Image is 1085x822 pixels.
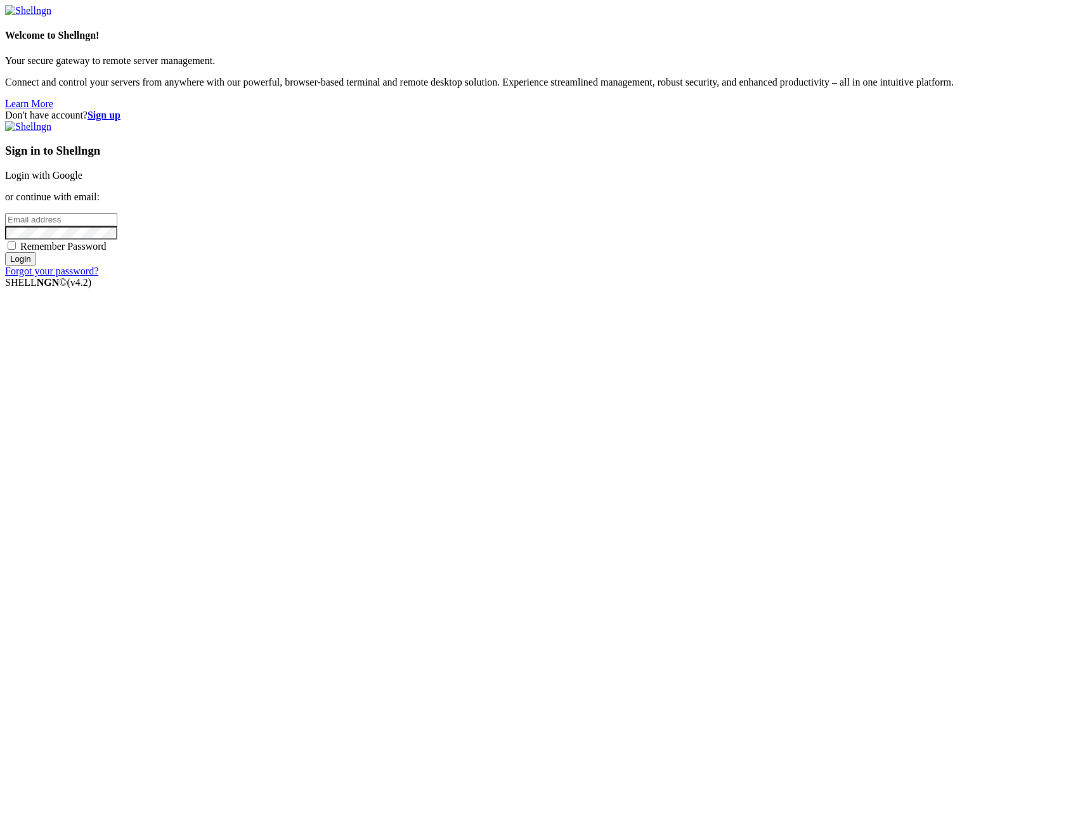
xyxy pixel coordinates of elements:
a: Forgot your password? [5,266,98,276]
span: Remember Password [20,241,107,252]
b: NGN [37,277,60,288]
span: SHELL © [5,277,91,288]
div: Don't have account? [5,110,1080,121]
h4: Welcome to Shellngn! [5,30,1080,41]
a: Sign up [88,110,120,120]
input: Remember Password [8,241,16,250]
h3: Sign in to Shellngn [5,144,1080,158]
img: Shellngn [5,121,51,132]
input: Login [5,252,36,266]
p: Connect and control your servers from anywhere with our powerful, browser-based terminal and remo... [5,77,1080,88]
a: Learn More [5,98,53,109]
span: 4.2.0 [67,277,92,288]
img: Shellngn [5,5,51,16]
a: Login with Google [5,170,82,181]
p: or continue with email: [5,191,1080,203]
input: Email address [5,213,117,226]
p: Your secure gateway to remote server management. [5,55,1080,67]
